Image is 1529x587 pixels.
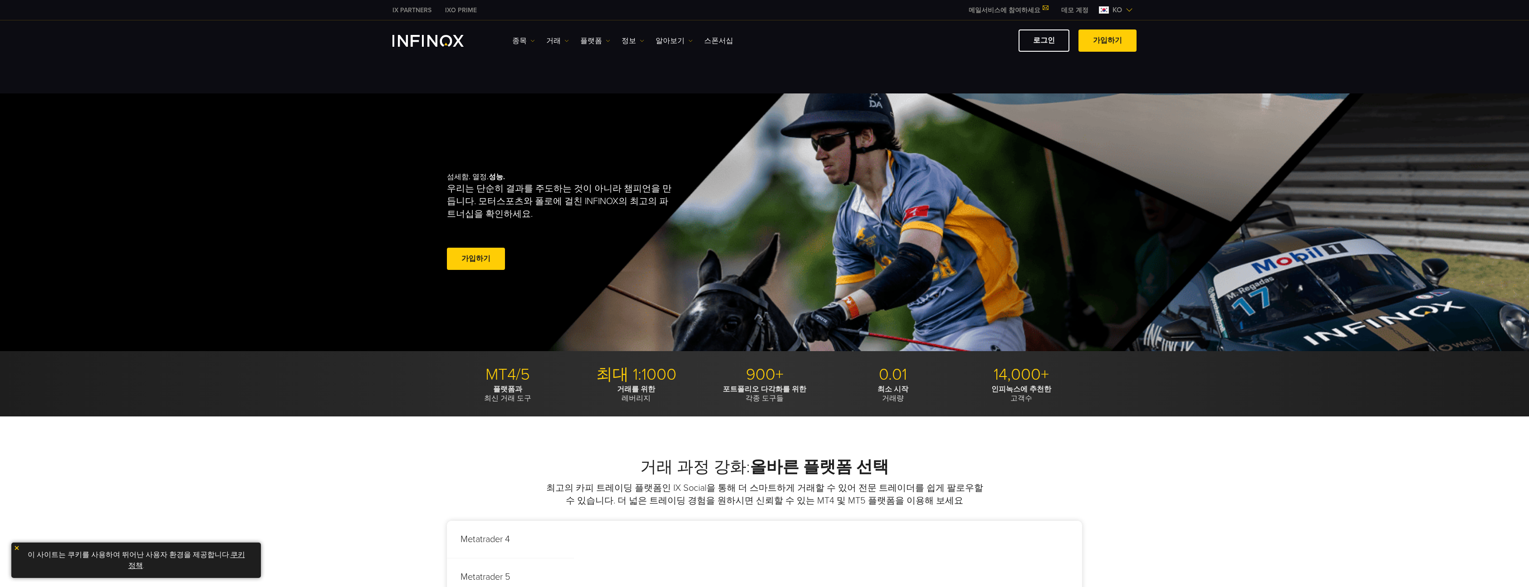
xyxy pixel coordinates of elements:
[447,385,568,403] p: 최신 거래 도구
[704,385,825,403] p: 각종 도구들
[546,35,569,46] a: 거래
[991,385,1051,394] strong: 인피녹스에 추천한
[622,35,644,46] a: 정보
[1019,29,1069,52] a: 로그인
[1054,5,1095,15] a: INFINOX MENU
[447,457,1082,477] h2: 거래 과정 강화:
[961,385,1082,403] p: 고객수
[14,545,20,551] img: yellow close icon
[617,385,655,394] strong: 거래를 위한
[392,35,485,47] a: INFINOX Logo
[704,365,825,385] p: 900+
[575,365,697,385] p: 최대 1:1000
[386,5,438,15] a: INFINOX
[447,365,568,385] p: MT4/5
[750,457,889,477] strong: 올바른 플랫폼 선택
[489,172,505,181] strong: 성능.
[512,35,535,46] a: 종목
[575,385,697,403] p: 레버리지
[447,521,574,558] p: Metatrader 4
[447,182,676,220] p: 우리는 단순히 결과를 주도하는 것이 아니라 챔피언을 만듭니다. 모터스포츠와 폴로에 걸친 INFINOX의 최고의 파트너십을 확인하세요.
[544,482,985,507] p: 최고의 카피 트레이딩 플랫폼인 IX Social을 통해 더 스마트하게 거래할 수 있어 전문 트레이더를 쉽게 팔로우할 수 있습니다. 더 넓은 트레이딩 경험을 원하시면 신뢰할 수...
[832,365,954,385] p: 0.01
[438,5,484,15] a: INFINOX
[447,248,505,270] a: 가입하기
[723,385,806,394] strong: 포트폴리오 다각화를 위한
[962,6,1054,14] a: 메일서비스에 참여하세요
[447,158,733,287] div: 섬세함. 열정.
[493,385,522,394] strong: 플랫폼과
[961,365,1082,385] p: 14,000+
[832,385,954,403] p: 거래량
[704,35,733,46] a: 스폰서십
[16,547,256,573] p: 이 사이트는 쿠키를 사용하여 뛰어난 사용자 환경을 제공합니다. .
[580,35,610,46] a: 플랫폼
[1078,29,1137,52] a: 가입하기
[877,385,908,394] strong: 최소 시작
[656,35,693,46] a: 알아보기
[1109,5,1126,15] span: ko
